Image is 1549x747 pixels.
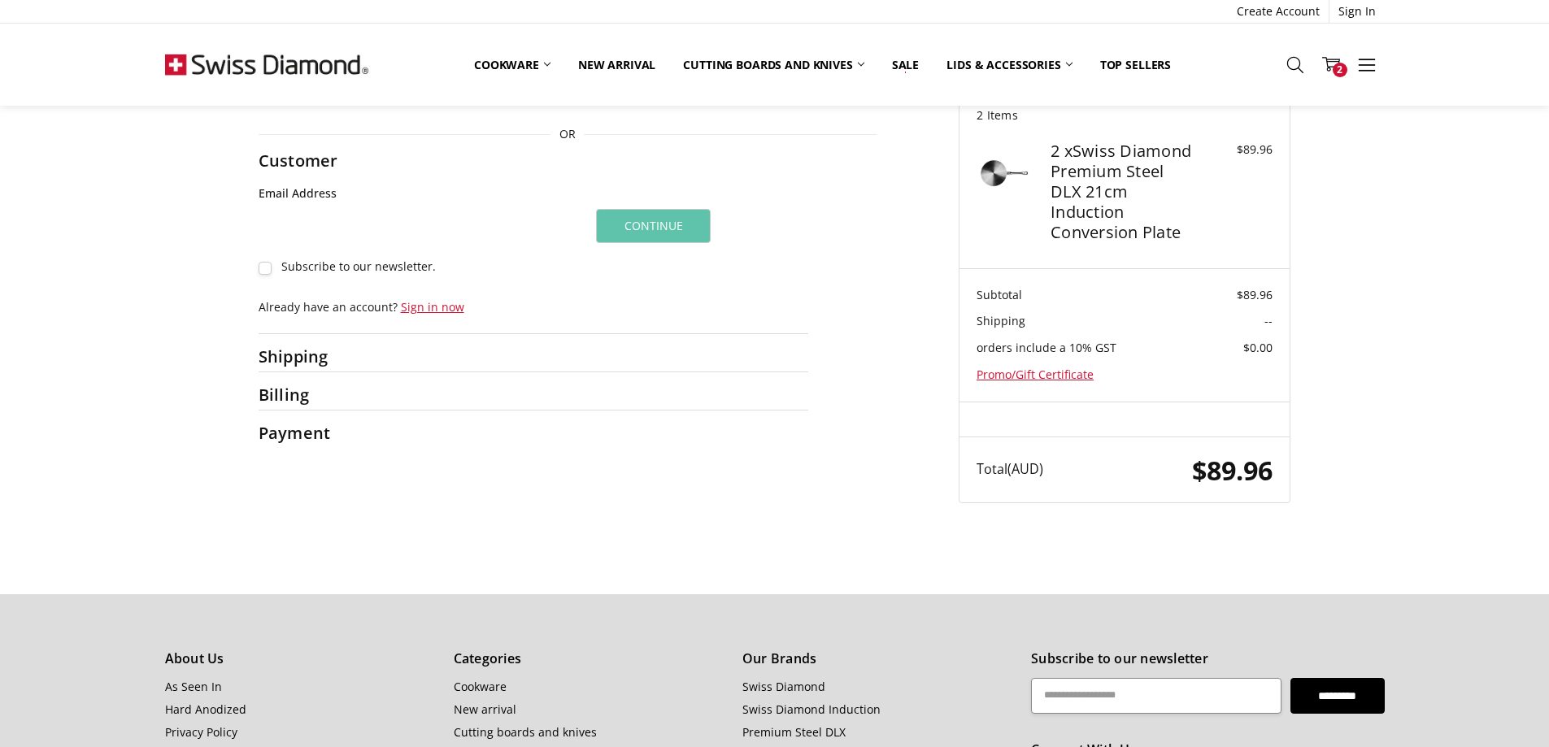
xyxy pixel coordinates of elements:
[165,679,222,694] a: As Seen In
[259,185,580,202] label: Email Address
[1192,452,1273,488] span: $89.96
[454,679,507,694] a: Cookware
[977,340,1116,355] span: orders include a 10% GST
[259,298,809,315] p: Already have an account?
[742,650,1013,667] h5: Our Brands
[1264,313,1273,328] span: --
[669,47,878,82] a: Cutting boards and knives
[454,724,597,740] a: Cutting boards and knives
[977,287,1022,302] span: Subtotal
[977,367,1094,382] a: Promo/Gift Certificate
[977,460,1043,478] span: Total (AUD)
[165,650,436,667] h5: About Us
[165,24,368,105] img: Free Shipping On Every Order
[281,258,436,274] span: Subscribe to our newsletter.
[742,724,846,740] a: Premium Steel DLX
[1086,47,1185,82] a: Top Sellers
[401,299,464,315] a: Sign in now
[454,650,724,667] h5: Categories
[742,679,825,694] a: Swiss Diamond
[596,209,711,243] button: Continue
[1333,63,1347,77] span: 2
[564,47,669,82] a: New arrival
[1031,650,1384,667] h5: Subscribe to our newsletter
[878,47,933,82] a: Sale
[742,701,881,717] a: Swiss Diamond Induction
[550,125,584,143] span: OR
[460,47,564,82] a: Cookware
[1199,141,1273,158] div: $89.96
[259,423,361,443] h2: Payment
[1051,141,1194,242] h4: 2 x Swiss Diamond Premium Steel DLX 21cm Induction Conversion Plate
[259,384,361,405] h2: Billing
[1243,340,1273,355] span: $0.00
[977,108,1273,123] h3: 2 Items
[933,47,1086,82] a: Lids & Accessories
[165,701,246,717] a: Hard Anodized
[1237,287,1273,302] span: $89.96
[977,313,1025,328] span: Shipping
[454,701,516,717] a: New arrival
[165,724,237,740] a: Privacy Policy
[259,346,361,367] h2: Shipping
[259,150,361,171] h2: Customer
[1313,44,1349,85] a: 2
